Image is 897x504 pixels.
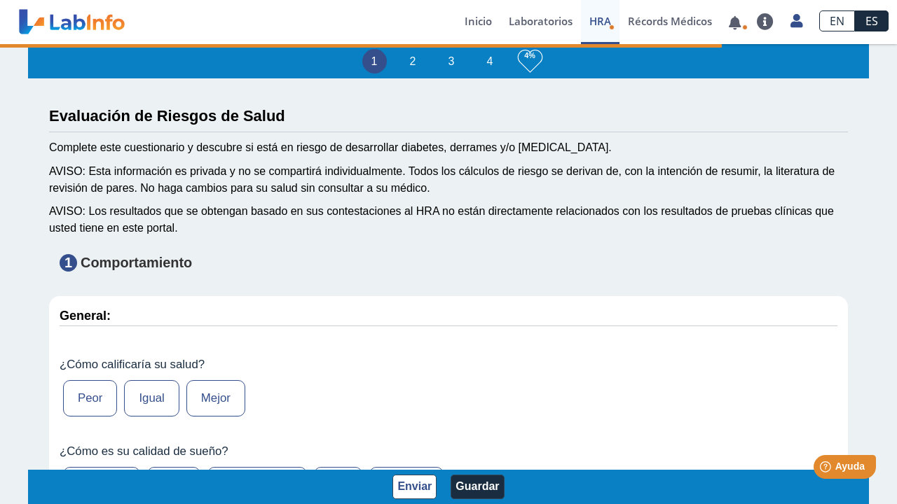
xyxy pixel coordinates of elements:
label: Mejor [186,380,245,416]
label: Más o menos [207,467,308,503]
label: Peor [63,380,117,416]
h3: Evaluación de Riesgos de Salud [49,107,848,125]
div: Complete este cuestionario y descubre si está en riesgo de desarrollar diabetes, derrames y/o [ME... [49,139,848,156]
a: ES [855,10,889,31]
label: Mal [314,467,362,503]
li: 1 [362,49,387,73]
button: Guardar [451,475,504,499]
label: Bien [147,467,200,503]
span: 1 [60,254,77,272]
li: 3 [439,49,464,73]
li: 2 [401,49,425,73]
label: Muy mal [369,467,443,503]
a: EN [819,10,855,31]
iframe: Help widget launcher [772,449,882,489]
button: Enviar [392,475,437,499]
div: AVISO: Los resultados que se obtengan basado en sus contestaciones al HRA no están directamente r... [49,203,848,237]
label: Muy bien [63,467,140,503]
label: Igual [124,380,179,416]
h3: 4% [518,47,542,64]
strong: General: [60,309,111,323]
strong: Comportamiento [81,255,192,270]
label: ¿Cómo calificaría su salud? [60,358,837,372]
span: HRA [589,14,611,28]
div: AVISO: Esta información es privada y no se compartirá individualmente. Todos los cálculos de ries... [49,163,848,197]
li: 4 [478,49,502,73]
label: ¿Cómo es su calidad de sueño? [60,444,837,458]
